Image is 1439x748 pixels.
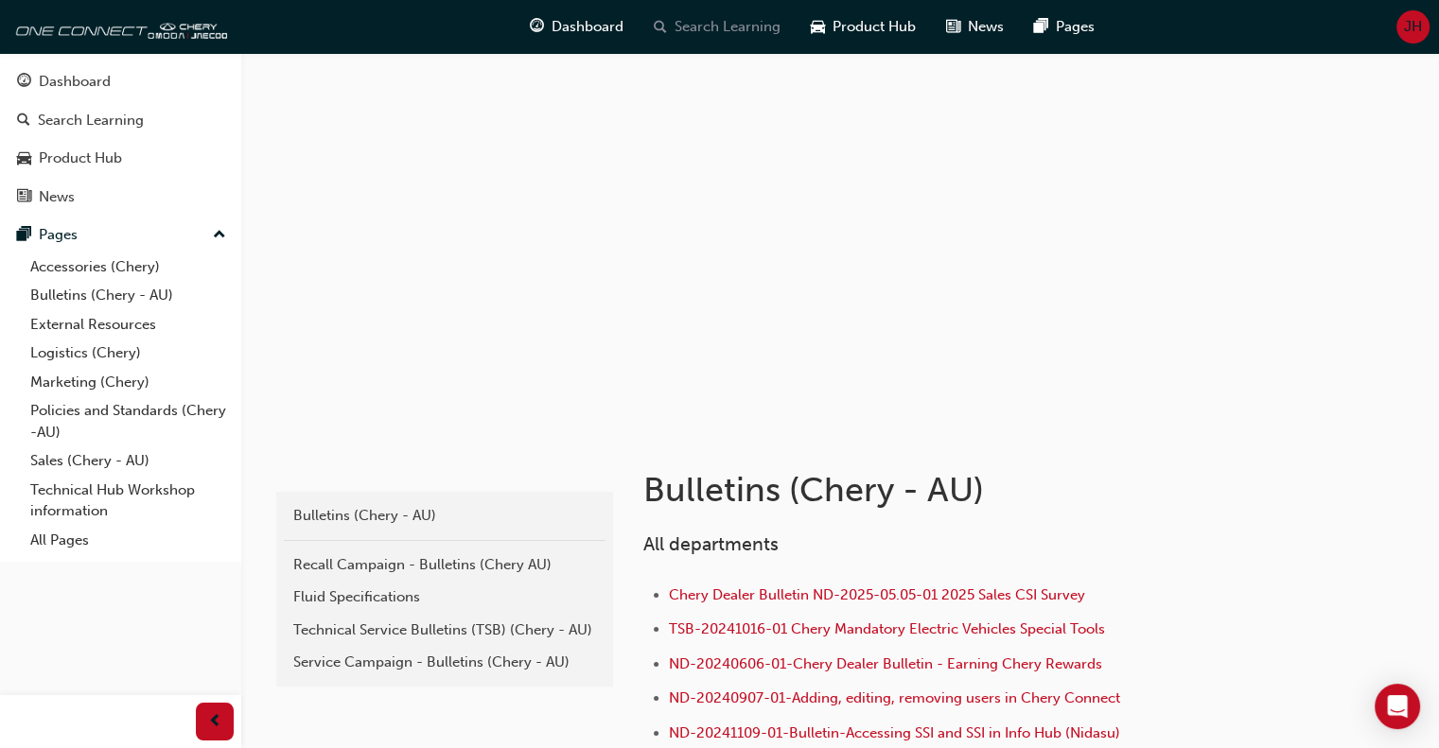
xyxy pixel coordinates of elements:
span: Dashboard [552,16,623,38]
a: ND-20240907-01-Adding, editing, removing users in Chery Connect [669,689,1120,706]
a: All Pages [23,526,234,555]
a: ND-20241109-01-Bulletin-Accessing SSI and SSI in Info Hub (Nidasu) [669,724,1120,741]
div: Fluid Specifications [293,586,596,608]
a: Recall Campaign - Bulletins (Chery AU) [284,548,605,582]
a: news-iconNews [931,8,1019,46]
a: Technical Service Bulletins (TSB) (Chery - AU) [284,614,605,647]
span: pages-icon [17,227,31,244]
span: All departments [643,533,779,555]
span: guage-icon [17,74,31,91]
div: Technical Service Bulletins (TSB) (Chery - AU) [293,619,596,641]
a: Logistics (Chery) [23,339,234,368]
a: External Resources [23,310,234,339]
a: guage-iconDashboard [515,8,639,46]
div: Bulletins (Chery - AU) [293,505,596,527]
a: Marketing (Chery) [23,368,234,397]
a: Bulletins (Chery - AU) [23,281,234,310]
div: Product Hub [39,148,122,169]
button: JH [1396,10,1430,43]
button: Pages [8,217,234,252]
span: prev-icon [208,710,222,734]
a: Search Learning [8,103,234,138]
span: up-icon [213,223,226,248]
div: Pages [39,224,78,246]
span: search-icon [654,15,667,39]
a: News [8,180,234,215]
a: Dashboard [8,64,234,99]
button: DashboardSearch LearningProduct HubNews [8,61,234,217]
a: Accessories (Chery) [23,252,234,282]
span: JH [1404,16,1422,38]
a: ND-20240606-01-Chery Dealer Bulletin - Earning Chery Rewards [669,655,1102,672]
a: TSB-20241016-01 Chery Mandatory Electric Vehicles Special Tools [669,620,1105,637]
h1: Bulletins (Chery - AU) [643,469,1264,511]
a: Service Campaign - Bulletins (Chery - AU) [284,646,605,679]
span: car-icon [17,150,31,167]
div: Recall Campaign - Bulletins (Chery AU) [293,554,596,576]
span: news-icon [17,189,31,206]
span: News [968,16,1004,38]
div: Search Learning [38,110,144,131]
a: Product Hub [8,141,234,176]
a: search-iconSearch Learning [639,8,796,46]
span: search-icon [17,113,30,130]
a: pages-iconPages [1019,8,1110,46]
a: Fluid Specifications [284,581,605,614]
div: Dashboard [39,71,111,93]
span: guage-icon [530,15,544,39]
a: Chery Dealer Bulletin ND-2025-05.05-01 2025 Sales CSI Survey [669,586,1085,603]
span: car-icon [811,15,825,39]
a: car-iconProduct Hub [796,8,931,46]
span: Product Hub [833,16,916,38]
img: oneconnect [9,8,227,45]
a: Policies and Standards (Chery -AU) [23,396,234,446]
a: Bulletins (Chery - AU) [284,499,605,532]
a: Technical Hub Workshop information [23,476,234,526]
span: Search Learning [675,16,781,38]
a: Sales (Chery - AU) [23,446,234,476]
div: News [39,186,75,208]
div: Service Campaign - Bulletins (Chery - AU) [293,652,596,673]
div: Open Intercom Messenger [1375,684,1420,729]
span: pages-icon [1034,15,1048,39]
span: Pages [1056,16,1095,38]
span: news-icon [946,15,960,39]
